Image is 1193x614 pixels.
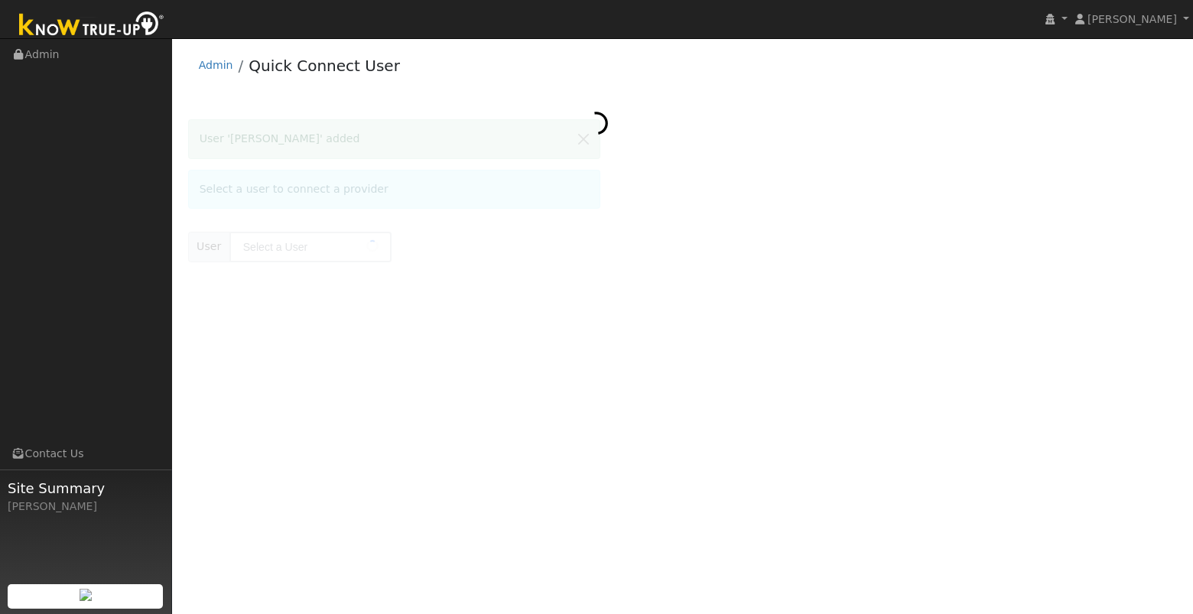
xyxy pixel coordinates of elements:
[8,478,164,499] span: Site Summary
[11,8,172,43] img: Know True-Up
[8,499,164,515] div: [PERSON_NAME]
[249,57,400,75] a: Quick Connect User
[80,589,92,601] img: retrieve
[199,59,233,71] a: Admin
[1087,13,1177,25] span: [PERSON_NAME]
